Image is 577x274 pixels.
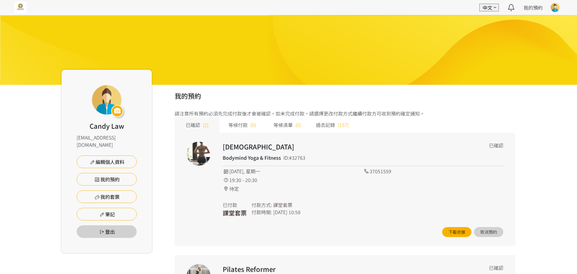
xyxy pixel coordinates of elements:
[252,201,272,208] div: 付款方式:
[283,154,305,161] div: ID:#32763
[223,201,247,208] div: 已付款
[14,2,26,14] img: 2I6SeW5W6eYajyVCbz3oJhiE9WWz8sZcVXnArBrK.jpg
[223,176,363,183] div: 19:30 - 20:30
[474,227,503,237] button: 取消預約
[442,227,472,237] a: 下載收據
[186,121,200,128] span: 已確認
[250,121,256,128] span: (0)
[223,154,281,161] h4: Bodymind Yoga & Fitness
[77,155,137,168] a: 編輯個人資料
[524,4,543,11] a: 我的預約
[229,185,239,192] span: 待定
[90,121,124,131] div: Candy Law
[223,264,447,274] h2: Pilates Reformer
[338,121,349,128] span: (157)
[77,190,137,203] a: 我的套票
[223,168,363,175] div: [DATE], 星期一
[252,208,272,216] div: 付款時間:
[175,91,516,101] h2: 我的預約
[273,208,301,216] div: [DATE] 10:58
[273,121,293,128] span: 等候清單
[295,121,301,128] span: (0)
[77,134,137,148] div: [EMAIL_ADDRESS][DOMAIN_NAME]
[203,121,209,128] span: (2)
[273,201,292,208] div: 課堂套票
[77,208,137,220] a: 筆記
[77,225,137,238] button: 登出
[223,208,247,217] h3: 課堂套票
[223,142,447,152] h2: [DEMOGRAPHIC_DATA]
[228,121,248,128] span: 等候付款
[489,142,503,149] div: 已確認
[489,264,503,271] div: 已確認
[316,121,335,128] span: 過去記錄
[77,173,137,186] a: 我的預約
